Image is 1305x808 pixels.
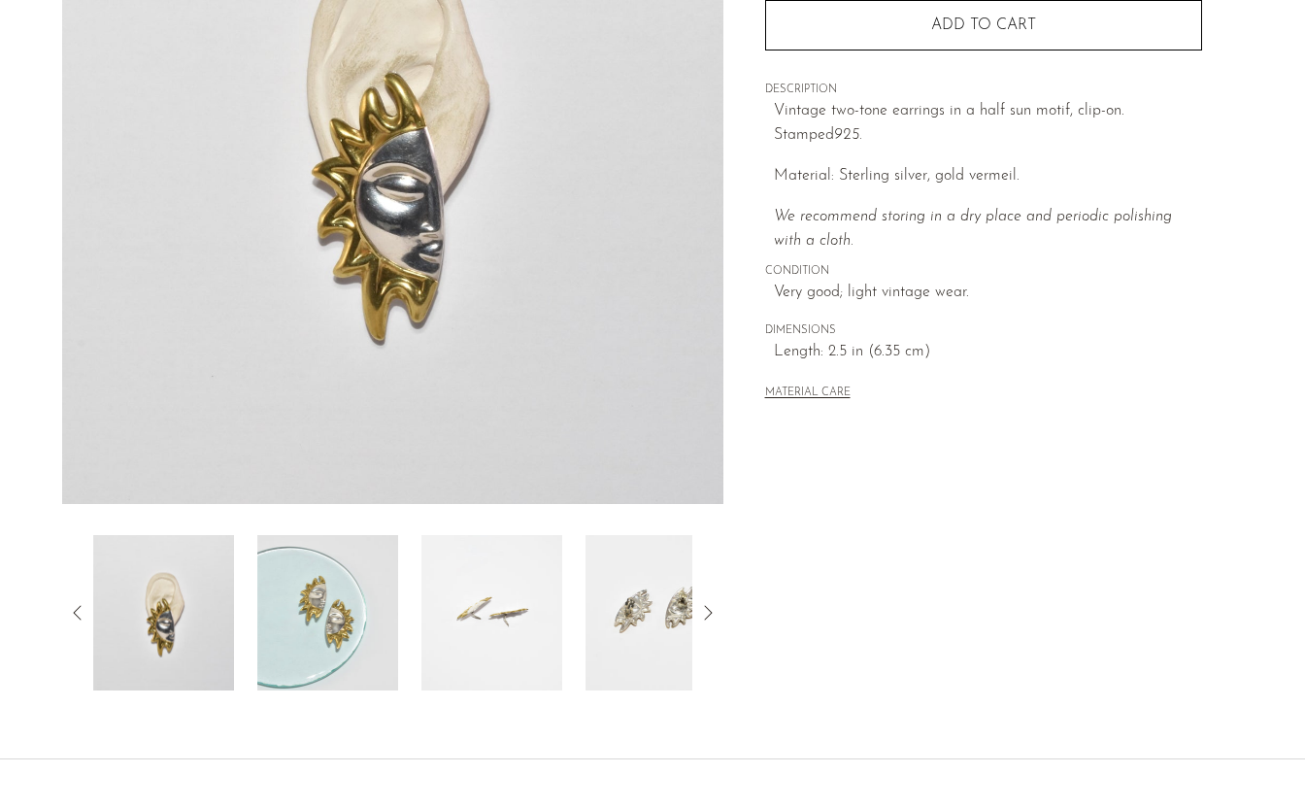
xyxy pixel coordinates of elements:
[257,535,398,690] img: Sun Statement Earrings
[93,535,234,690] img: Sun Statement Earrings
[931,17,1036,33] span: Add to cart
[765,387,851,401] button: MATERIAL CARE
[774,281,1202,306] span: Very good; light vintage wear.
[421,535,562,690] img: Sun Statement Earrings
[774,209,1172,250] i: We recommend storing in a dry place and periodic polishing with a cloth.
[834,127,862,143] em: 925.
[774,340,1202,365] span: Length: 2.5 in (6.35 cm)
[586,535,726,690] img: Sun Statement Earrings
[765,82,1202,99] span: DESCRIPTION
[765,322,1202,340] span: DIMENSIONS
[774,99,1202,149] p: Vintage two-tone earrings in a half sun motif, clip-on. Stamped
[765,263,1202,281] span: CONDITION
[774,164,1202,189] p: Material: Sterling silver, gold vermeil.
